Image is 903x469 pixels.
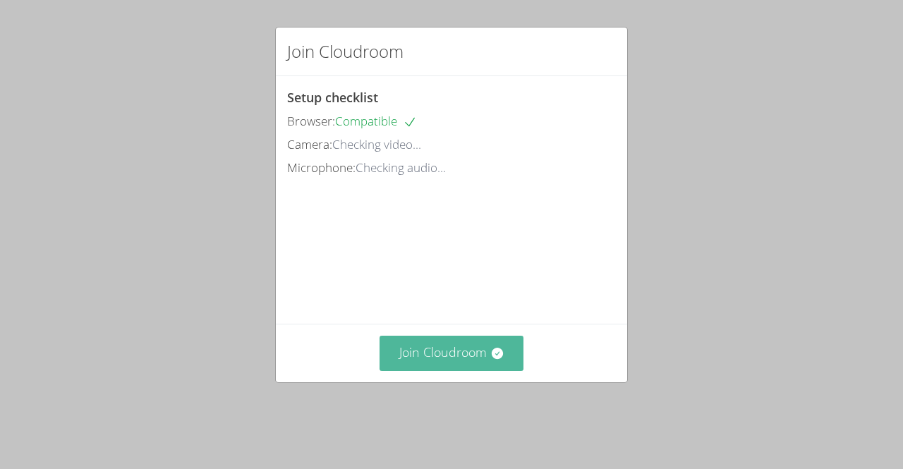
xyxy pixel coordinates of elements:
[332,136,421,152] span: Checking video...
[287,159,356,176] span: Microphone:
[287,39,404,64] h2: Join Cloudroom
[335,113,417,129] span: Compatible
[287,136,332,152] span: Camera:
[287,89,378,106] span: Setup checklist
[356,159,446,176] span: Checking audio...
[287,113,335,129] span: Browser:
[380,336,524,370] button: Join Cloudroom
